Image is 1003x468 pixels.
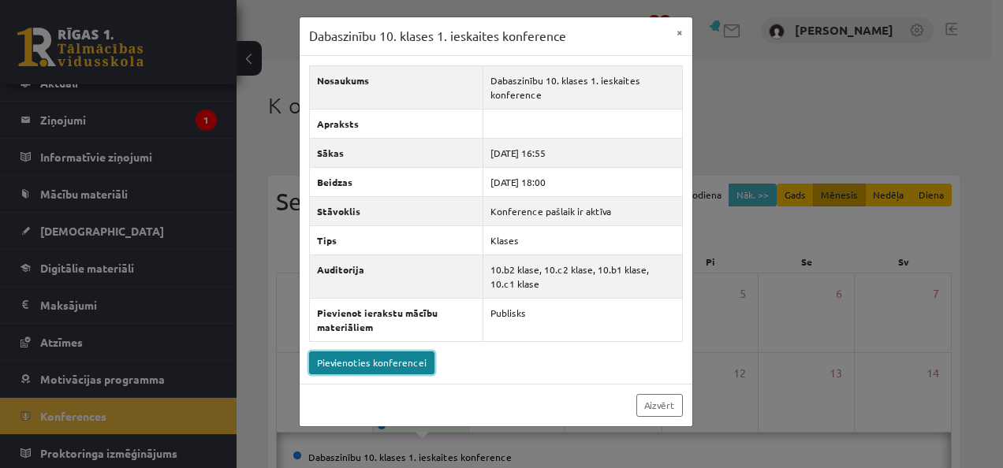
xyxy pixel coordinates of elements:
th: Auditorija [309,254,483,298]
td: [DATE] 16:55 [483,138,683,167]
th: Stāvoklis [309,196,483,225]
button: × [667,17,692,47]
a: Aizvērt [636,394,683,417]
td: Konference pašlaik ir aktīva [483,196,683,225]
a: Pievienoties konferencei [309,351,434,374]
td: Publisks [483,298,683,341]
td: Dabaszinību 10. klases 1. ieskaites konference [483,65,683,109]
th: Apraksts [309,109,483,138]
th: Sākas [309,138,483,167]
th: Pievienot ierakstu mācību materiāliem [309,298,483,341]
th: Tips [309,225,483,254]
th: Beidzas [309,167,483,196]
td: 10.b2 klase, 10.c2 klase, 10.b1 klase, 10.c1 klase [483,254,683,298]
td: [DATE] 18:00 [483,167,683,196]
th: Nosaukums [309,65,483,109]
td: Klases [483,225,683,254]
h3: Dabaszinību 10. klases 1. ieskaites konference [309,27,566,46]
